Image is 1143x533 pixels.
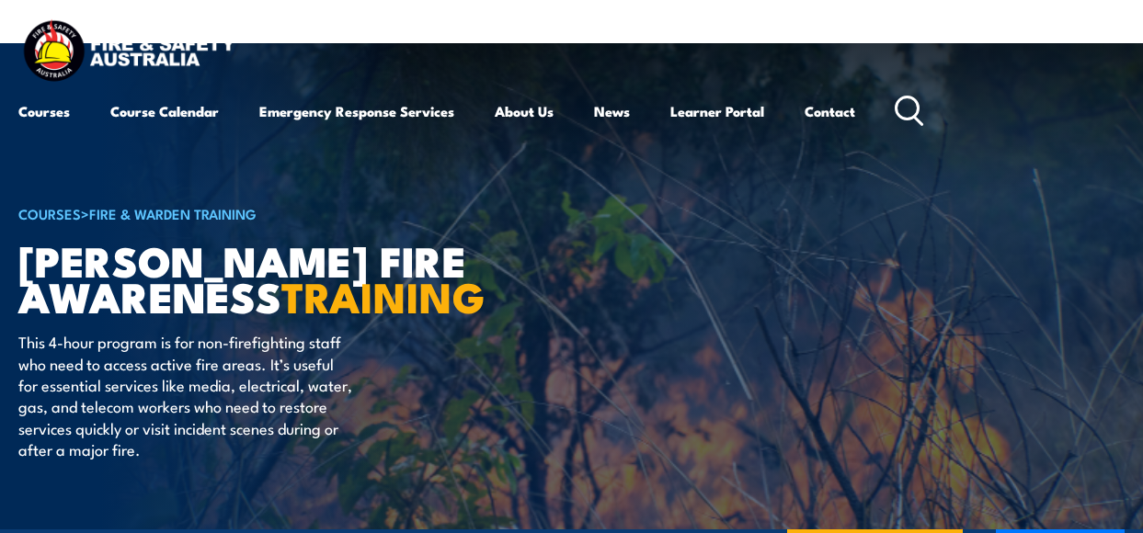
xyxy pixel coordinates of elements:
h6: > [18,202,473,224]
a: Courses [18,89,70,133]
a: News [594,89,630,133]
a: Learner Portal [670,89,764,133]
strong: TRAINING [281,264,486,327]
h1: [PERSON_NAME] Fire Awareness [18,242,473,313]
a: COURSES [18,203,81,223]
a: Emergency Response Services [259,89,454,133]
a: Fire & Warden Training [89,203,257,223]
a: Course Calendar [110,89,219,133]
p: This 4-hour program is for non-firefighting staff who need to access active fire areas. It’s usef... [18,331,354,459]
a: Contact [805,89,855,133]
a: About Us [495,89,554,133]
